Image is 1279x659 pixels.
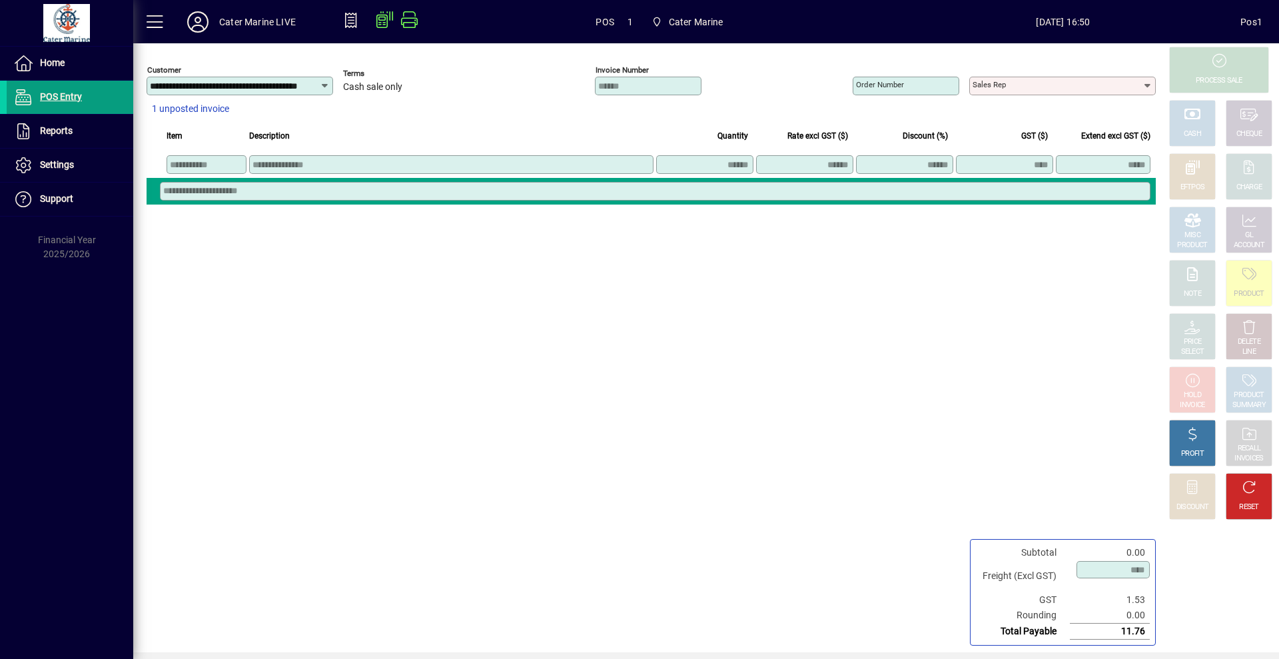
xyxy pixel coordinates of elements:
[903,129,948,143] span: Discount (%)
[167,129,183,143] span: Item
[343,82,402,93] span: Cash sale only
[1234,390,1264,400] div: PRODUCT
[147,97,234,121] button: 1 unposted invoice
[787,129,848,143] span: Rate excl GST ($)
[1070,592,1150,608] td: 1.53
[1232,400,1266,410] div: SUMMARY
[1234,241,1264,251] div: ACCOUNT
[1238,337,1260,347] div: DELETE
[1238,444,1261,454] div: RECALL
[1234,454,1263,464] div: INVOICES
[1184,390,1201,400] div: HOLD
[1184,231,1200,241] div: MISC
[646,10,729,34] span: Cater Marine
[147,65,181,75] mat-label: Customer
[628,11,633,33] span: 1
[249,129,290,143] span: Description
[40,57,65,68] span: Home
[1184,337,1202,347] div: PRICE
[973,80,1006,89] mat-label: Sales rep
[152,102,229,116] span: 1 unposted invoice
[1181,449,1204,459] div: PROFIT
[976,560,1070,592] td: Freight (Excl GST)
[976,545,1070,560] td: Subtotal
[1177,241,1207,251] div: PRODUCT
[976,592,1070,608] td: GST
[717,129,748,143] span: Quantity
[1176,502,1208,512] div: DISCOUNT
[7,149,133,182] a: Settings
[1196,76,1242,86] div: PROCESS SALE
[596,11,614,33] span: POS
[1021,129,1048,143] span: GST ($)
[40,159,74,170] span: Settings
[343,69,423,78] span: Terms
[1236,129,1262,139] div: CHEQUE
[1070,608,1150,624] td: 0.00
[1070,624,1150,640] td: 11.76
[40,193,73,204] span: Support
[596,65,649,75] mat-label: Invoice number
[976,624,1070,640] td: Total Payable
[7,183,133,216] a: Support
[1245,231,1254,241] div: GL
[1181,347,1204,357] div: SELECT
[856,80,904,89] mat-label: Order number
[1081,129,1150,143] span: Extend excl GST ($)
[976,608,1070,624] td: Rounding
[1234,289,1264,299] div: PRODUCT
[1242,347,1256,357] div: LINE
[1240,11,1262,33] div: Pos1
[1239,502,1259,512] div: RESET
[886,11,1241,33] span: [DATE] 16:50
[1180,183,1205,193] div: EFTPOS
[1236,183,1262,193] div: CHARGE
[669,11,723,33] span: Cater Marine
[1184,129,1201,139] div: CASH
[40,125,73,136] span: Reports
[7,47,133,80] a: Home
[177,10,219,34] button: Profile
[1070,545,1150,560] td: 0.00
[1184,289,1201,299] div: NOTE
[7,115,133,148] a: Reports
[40,91,82,102] span: POS Entry
[1180,400,1204,410] div: INVOICE
[219,11,296,33] div: Cater Marine LIVE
